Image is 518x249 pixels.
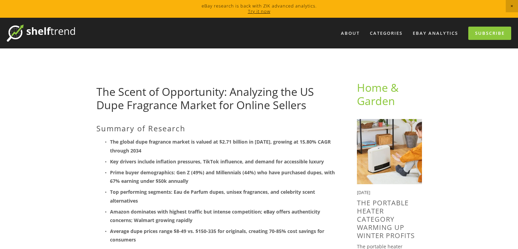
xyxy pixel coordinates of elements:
a: Home & Garden [357,80,401,108]
a: eBay Analytics [408,28,462,39]
a: The Portable Heater Category Warming Up Winter Profits [357,198,415,240]
a: Subscribe [468,27,511,40]
time: [DATE] [357,189,370,195]
img: The Portable Heater Category Warming Up Winter Profits [357,119,422,184]
div: Categories [365,28,407,39]
a: About [336,28,364,39]
strong: Prime buyer demographics: Gen Z (49%) and Millennials (44%) who have purchased dupes, with 67% ea... [110,169,336,184]
strong: Key drivers include inflation pressures, TikTok influence, and demand for accessible luxury [110,158,324,165]
a: Try it now [248,8,270,14]
strong: The global dupe fragrance market is valued at $2.71 billion in [DATE], growing at 15.80% CAGR thr... [110,138,332,153]
a: The Scent of Opportunity: Analyzing the US Dupe Fragrance Market for Online Sellers [96,84,314,112]
strong: Average dupe prices range $8-49 vs. $150-335 for originals, creating 70-85% cost savings for cons... [110,228,326,243]
h2: Summary of Research [96,124,335,133]
strong: Top performing segments: Eau de Parfum dupes, unisex fragrances, and celebrity scent alternatives [110,189,316,204]
img: ShelfTrend [7,25,75,42]
strong: Amazon dominates with highest traffic but intense competition; eBay offers authenticity concerns;... [110,208,321,223]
